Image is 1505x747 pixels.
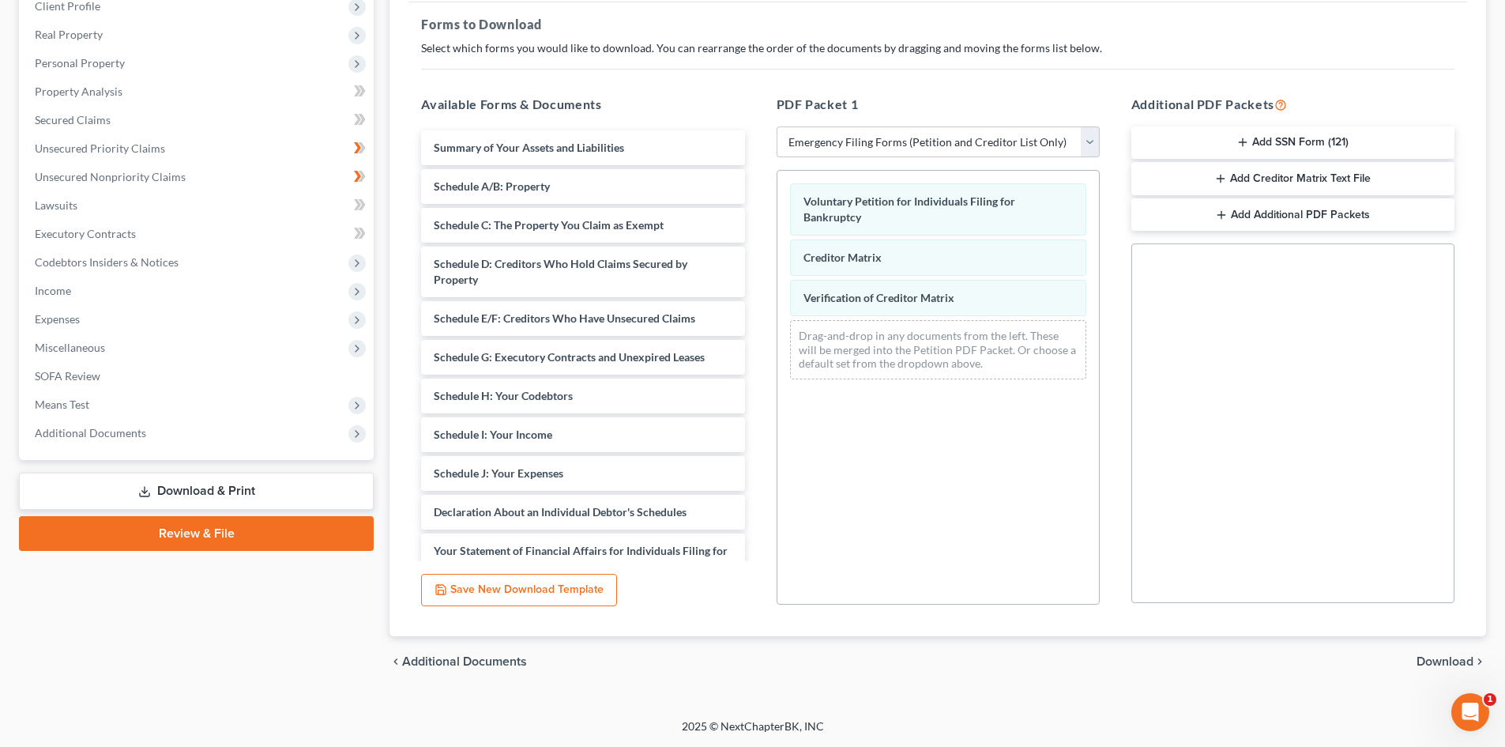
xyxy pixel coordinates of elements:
[35,341,105,354] span: Miscellaneous
[434,350,705,364] span: Schedule G: Executory Contracts and Unexpired Leases
[35,85,122,98] span: Property Analysis
[421,40,1454,56] p: Select which forms you would like to download. You can rearrange the order of the documents by dr...
[434,466,563,480] span: Schedule J: Your Expenses
[1131,198,1454,232] button: Add Additional PDF Packets
[19,516,374,551] a: Review & File
[803,251,882,264] span: Creditor Matrix
[22,77,374,106] a: Property Analysis
[1131,162,1454,195] button: Add Creditor Matrix Text File
[22,163,374,191] a: Unsecured Nonpriority Claims
[35,141,165,155] span: Unsecured Priority Claims
[22,106,374,134] a: Secured Claims
[777,95,1100,114] h5: PDF Packet 1
[303,719,1203,747] div: 2025 © NextChapterBK, INC
[434,544,728,573] span: Your Statement of Financial Affairs for Individuals Filing for Bankruptcy
[22,191,374,220] a: Lawsuits
[1131,95,1454,114] h5: Additional PDF Packets
[1473,655,1486,668] i: chevron_right
[389,655,402,668] i: chevron_left
[1131,126,1454,160] button: Add SSN Form (121)
[790,320,1086,379] div: Drag-and-drop in any documents from the left. These will be merged into the Petition PDF Packet. ...
[434,389,573,402] span: Schedule H: Your Codebtors
[22,134,374,163] a: Unsecured Priority Claims
[434,257,687,286] span: Schedule D: Creditors Who Hold Claims Secured by Property
[35,426,146,440] span: Additional Documents
[1417,655,1486,668] button: Download chevron_right
[421,95,744,114] h5: Available Forms & Documents
[434,141,624,154] span: Summary of Your Assets and Liabilities
[434,179,550,193] span: Schedule A/B: Property
[22,362,374,390] a: SOFA Review
[803,194,1015,224] span: Voluntary Petition for Individuals Filing for Bankruptcy
[421,15,1454,34] h5: Forms to Download
[434,218,664,232] span: Schedule C: The Property You Claim as Exempt
[1451,693,1489,731] iframe: Intercom live chat
[434,311,695,325] span: Schedule E/F: Creditors Who Have Unsecured Claims
[35,170,186,183] span: Unsecured Nonpriority Claims
[35,398,89,411] span: Means Test
[35,198,77,212] span: Lawsuits
[1484,693,1496,706] span: 1
[434,505,687,519] span: Declaration About an Individual Debtor's Schedules
[35,28,103,41] span: Real Property
[19,473,374,510] a: Download & Print
[421,574,617,607] button: Save New Download Template
[35,227,136,240] span: Executory Contracts
[35,312,80,326] span: Expenses
[1417,655,1473,668] span: Download
[389,655,527,668] a: chevron_left Additional Documents
[35,113,111,126] span: Secured Claims
[35,369,100,383] span: SOFA Review
[22,220,374,248] a: Executory Contracts
[434,428,552,441] span: Schedule I: Your Income
[35,284,71,297] span: Income
[803,291,954,304] span: Verification of Creditor Matrix
[402,655,527,668] span: Additional Documents
[35,255,179,269] span: Codebtors Insiders & Notices
[35,56,125,70] span: Personal Property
